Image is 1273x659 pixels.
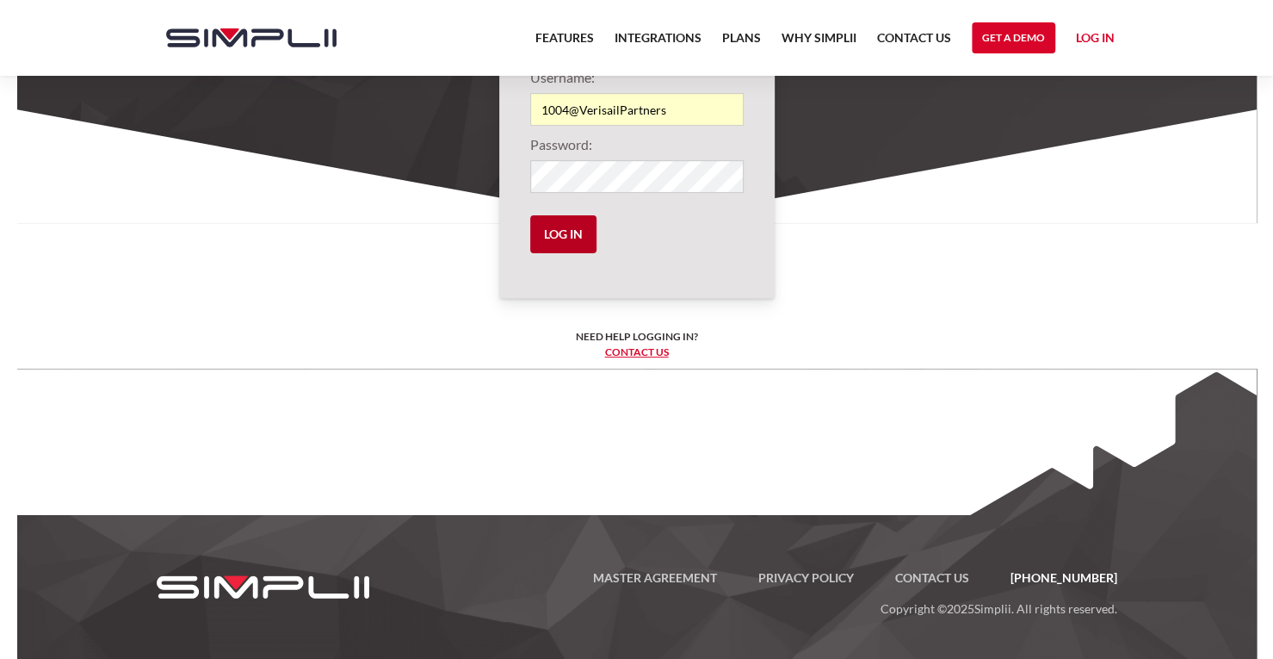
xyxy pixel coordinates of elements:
img: Simplii [166,28,337,47]
h6: Need help logging in? ‍ [576,329,698,360]
a: Why Simplii [782,28,856,59]
input: Log in [530,215,596,253]
span: 2025 [947,601,974,616]
a: Integrations [615,28,701,59]
label: Password: [530,134,744,155]
a: Contact us [605,345,669,358]
a: Contact US [877,28,951,59]
a: Get a Demo [972,22,1055,53]
a: Features [535,28,594,59]
label: Username: [530,67,744,88]
form: Login [530,67,744,267]
a: Contact US [874,568,990,588]
a: Privacy Policy [738,568,874,588]
a: Master Agreement [572,568,738,588]
a: [PHONE_NUMBER] [990,568,1117,588]
p: Copyright © Simplii. All rights reserved. [401,588,1117,619]
a: Plans [722,28,761,59]
a: Log in [1076,28,1115,53]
